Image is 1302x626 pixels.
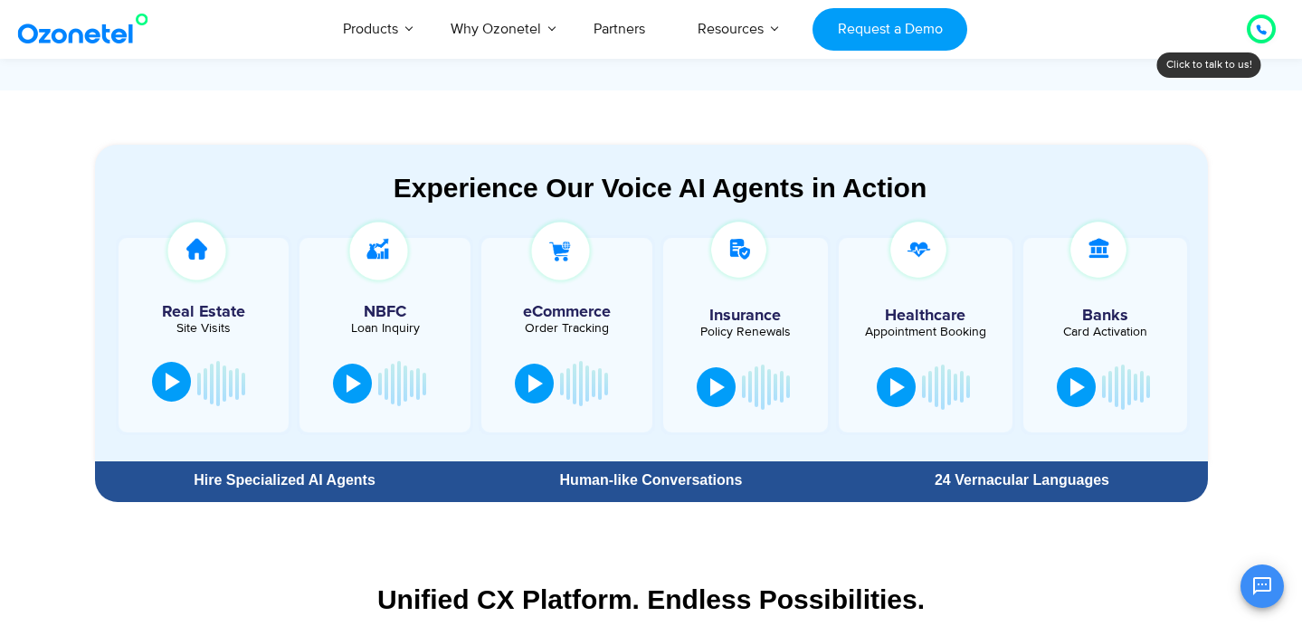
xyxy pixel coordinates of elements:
div: Order Tracking [490,322,643,335]
h5: Banks [1032,308,1179,324]
div: Loan Inquiry [309,322,461,335]
h5: NBFC [309,304,461,320]
div: Human-like Conversations [474,473,827,488]
div: Appointment Booking [852,326,999,338]
div: Experience Our Voice AI Agents in Action [113,172,1208,204]
div: Card Activation [1032,326,1179,338]
div: Site Visits [128,322,280,335]
h5: Healthcare [852,308,999,324]
div: 24 Vernacular Languages [845,473,1198,488]
h5: Insurance [672,308,819,324]
div: Hire Specialized AI Agents [104,473,466,488]
div: Unified CX Platform. Endless Possibilities. [104,583,1199,615]
div: Policy Renewals [672,326,819,338]
h5: Real Estate [128,304,280,320]
button: Open chat [1240,564,1284,608]
h5: eCommerce [490,304,643,320]
a: Request a Demo [813,8,967,51]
